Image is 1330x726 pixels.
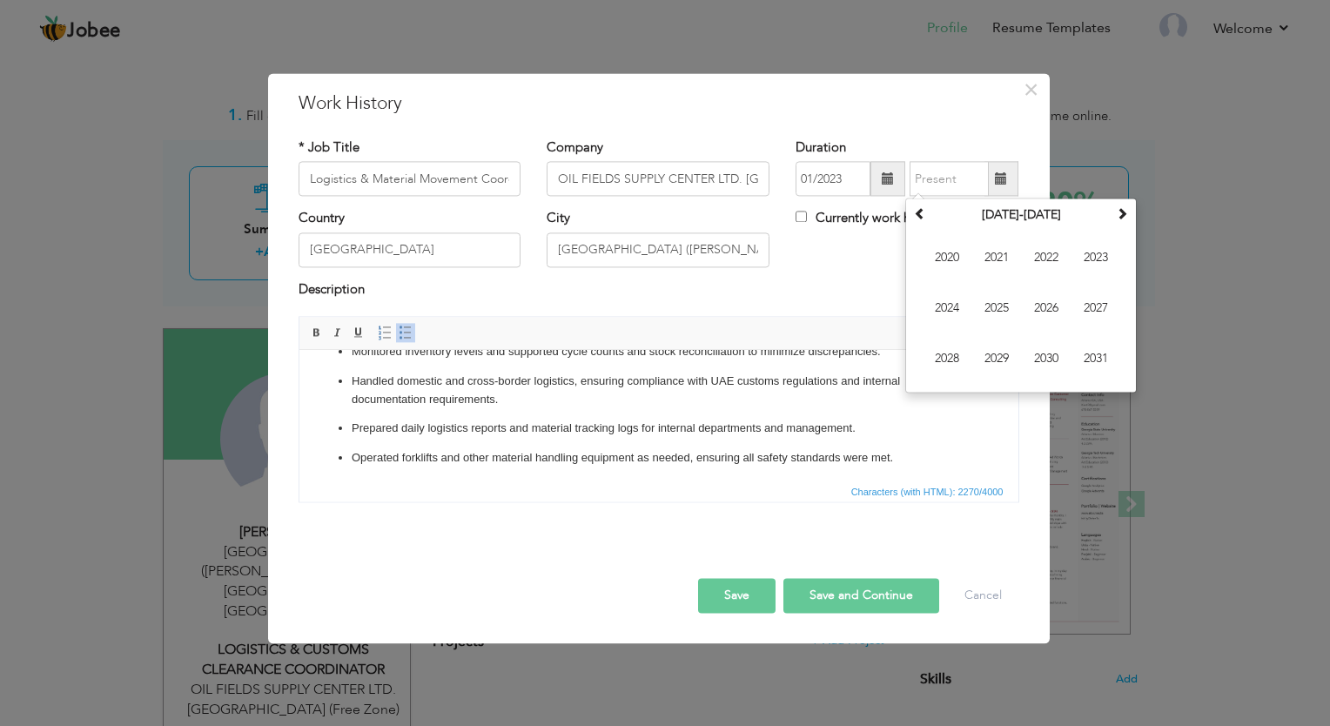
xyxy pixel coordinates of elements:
[910,162,989,197] input: Present
[299,210,345,228] label: Country
[1023,336,1070,383] span: 2030
[375,324,394,343] a: Insert/Remove Numbered List
[783,579,939,614] button: Save and Continue
[1024,74,1038,105] span: ×
[698,579,776,614] button: Save
[396,324,415,343] a: Insert/Remove Bulleted List
[924,235,971,282] span: 2020
[1072,286,1119,333] span: 2027
[52,70,667,88] p: Prepared daily logistics reports and material tracking logs for internal departments and management.
[930,203,1112,229] th: Select Decade
[973,286,1020,333] span: 2025
[924,336,971,383] span: 2028
[973,336,1020,383] span: 2029
[52,23,667,59] p: Handled domestic and cross-border logistics, ensuring compliance with UAE customs regulations and...
[848,485,1009,501] div: Statistics
[547,138,603,157] label: Company
[299,351,1018,481] iframe: Rich Text Editor, workEditor
[1072,336,1119,383] span: 2031
[1023,235,1070,282] span: 2022
[924,286,971,333] span: 2024
[52,129,667,147] p: Supported supply chain optimization by identifying delays and proposing improvements in routing, ...
[973,235,1020,282] span: 2021
[848,485,1007,501] span: Characters (with HTML): 2270/4000
[1018,76,1045,104] button: Close
[1116,208,1128,220] span: Next Decade
[914,208,926,220] span: Previous Decade
[349,324,368,343] a: Underline
[307,324,326,343] a: Bold
[52,99,667,118] p: Operated forklifts and other material handling equipment as needed, ensuring all safety standards...
[796,212,807,223] input: Currently work here
[1072,235,1119,282] span: 2023
[328,324,347,343] a: Italic
[299,138,359,157] label: * Job Title
[947,579,1019,614] button: Cancel
[796,162,870,197] input: From
[1023,286,1070,333] span: 2026
[299,91,1019,117] h3: Work History
[796,138,846,157] label: Duration
[796,210,929,228] label: Currently work here
[547,210,570,228] label: City
[299,280,365,299] label: Description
